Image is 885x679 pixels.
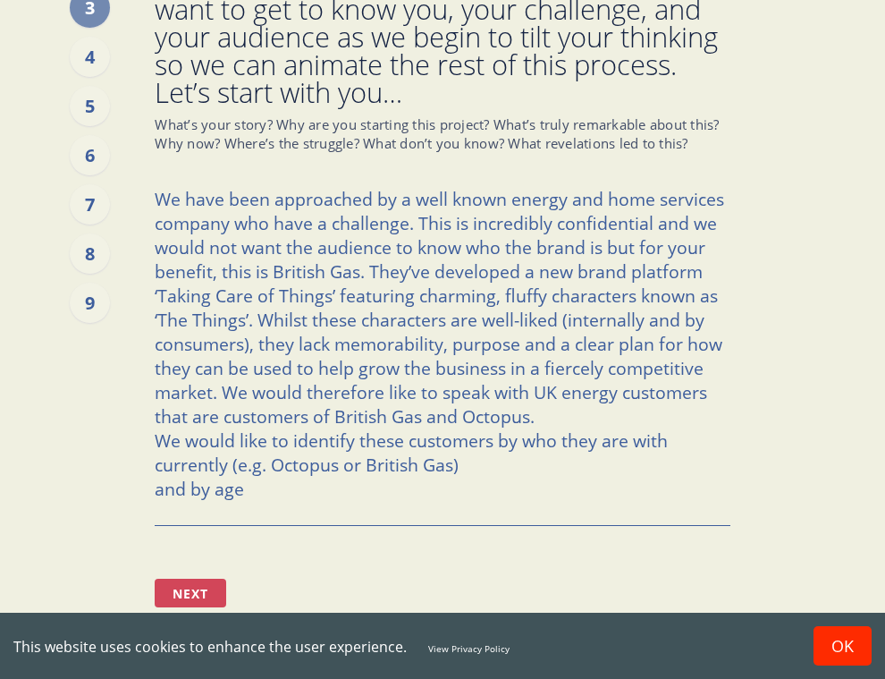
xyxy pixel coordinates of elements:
button: Accept cookies [813,626,872,666]
div: 4 [70,37,110,77]
textarea: We have been approached by a well known energy and home services company who have a challenge. Th... [155,180,730,525]
div: 5 [70,86,110,126]
div: This website uses cookies to enhance the user experience. [13,637,787,657]
div: 8 [70,233,110,274]
button: Next [155,579,226,607]
p: What’s your story? Why are you starting this project? What’s truly remarkable about this? Why now... [155,115,730,153]
div: 6 [70,135,110,175]
a: View Privacy Policy [428,642,510,655]
div: 9 [70,283,110,323]
div: 7 [70,184,110,225]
